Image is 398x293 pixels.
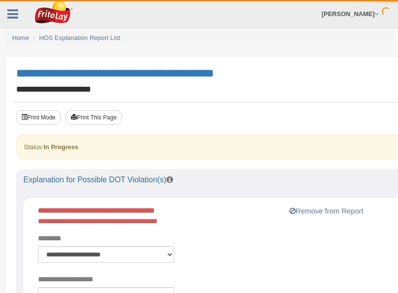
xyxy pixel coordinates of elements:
button: Print This Page [66,110,122,125]
button: Remove from Report [287,205,366,217]
button: Print Mode [16,110,61,125]
a: Home [12,34,29,41]
strong: In Progress [43,143,78,151]
a: HOS Explanation Report List [39,34,120,41]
